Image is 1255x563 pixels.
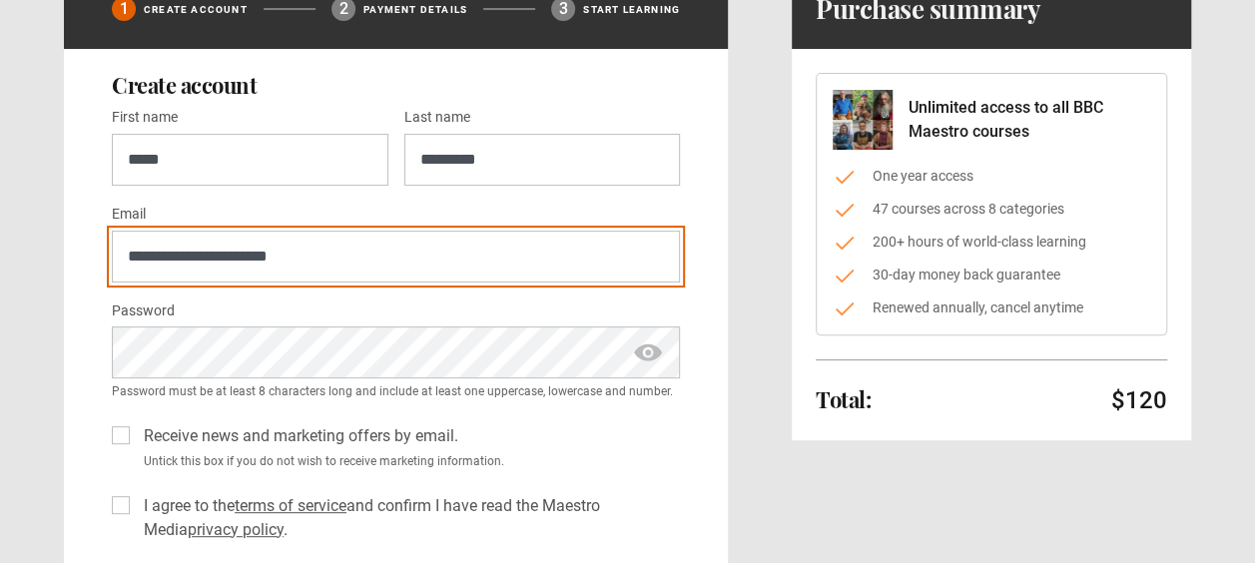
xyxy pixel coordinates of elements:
[235,496,346,515] a: terms of service
[833,297,1150,318] li: Renewed annually, cancel anytime
[363,2,467,17] p: Payment details
[816,387,871,411] h2: Total:
[144,2,248,17] p: Create Account
[188,520,284,539] a: privacy policy
[1111,384,1167,416] p: $120
[112,106,178,130] label: First name
[112,73,680,97] h2: Create account
[583,2,680,17] p: Start learning
[136,452,680,470] small: Untick this box if you do not wish to receive marketing information.
[136,494,680,542] label: I agree to the and confirm I have read the Maestro Media .
[112,382,680,400] small: Password must be at least 8 characters long and include at least one uppercase, lowercase and num...
[833,166,1150,187] li: One year access
[909,96,1150,144] p: Unlimited access to all BBC Maestro courses
[632,326,664,377] span: show password
[833,199,1150,220] li: 47 courses across 8 categories
[404,106,470,130] label: Last name
[833,265,1150,285] li: 30-day money back guarantee
[112,299,175,323] label: Password
[136,424,458,448] label: Receive news and marketing offers by email.
[112,203,146,227] label: Email
[833,232,1150,253] li: 200+ hours of world-class learning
